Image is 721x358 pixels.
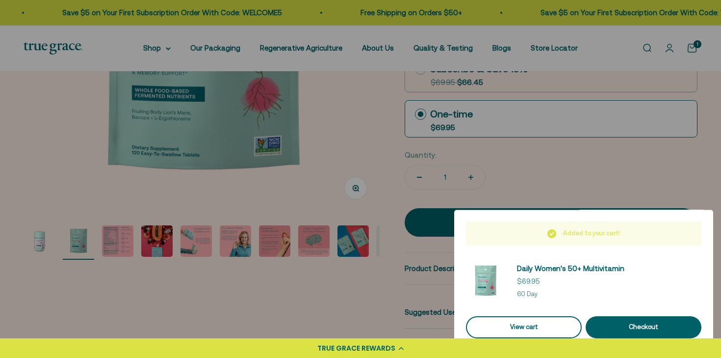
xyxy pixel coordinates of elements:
[517,275,540,287] sale-price: $69.95
[517,263,624,275] a: Daily Women's 50+ Multivitamin
[517,289,624,300] p: 60 Day
[466,316,582,338] a: View cart
[597,322,690,332] div: Checkout
[317,343,395,354] div: TRUE GRACE REWARDS
[466,261,505,301] img: Daily Multivitamin for Energy, Longevity, Heart Health, & Memory Support* - L-ergothioneine to su...
[586,316,701,338] button: Checkout
[466,221,701,246] div: Added to your cart!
